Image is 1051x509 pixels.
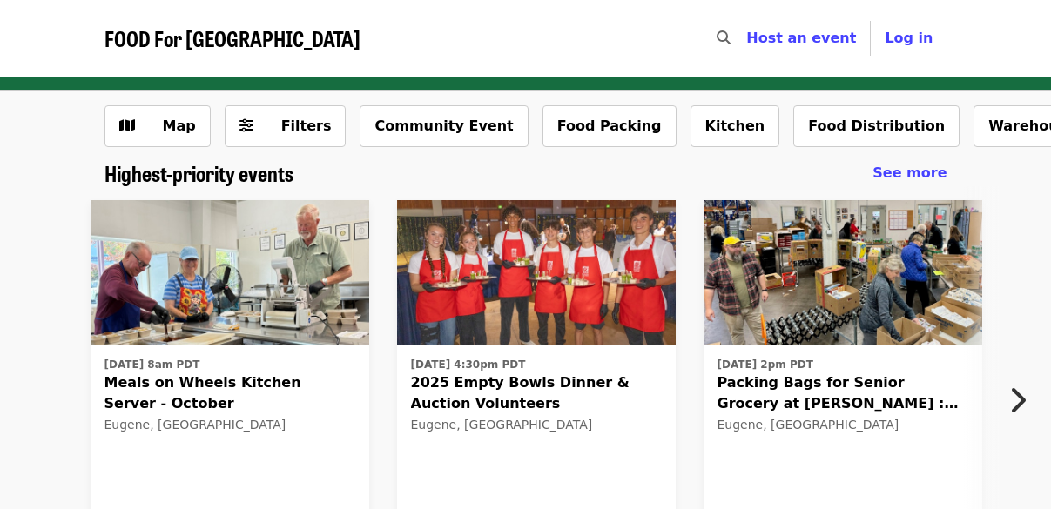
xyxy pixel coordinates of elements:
span: Log in [885,30,933,46]
span: 2025 Empty Bowls Dinner & Auction Volunteers [411,372,662,414]
span: Filters [281,117,332,134]
button: Next item [994,376,1051,425]
span: Meals on Wheels Kitchen Server - October [104,372,355,414]
img: Packing Bags for Senior Grocery at Bailey Hill : October organized by FOOD For Lane County [704,200,982,346]
button: Food Packing [542,105,677,147]
button: Log in [871,21,947,56]
i: chevron-right icon [1008,384,1026,417]
span: Highest-priority events [104,157,293,188]
i: map icon [119,117,135,134]
time: [DATE] 2pm PDT [718,357,813,372]
time: [DATE] 8am PDT [104,357,200,372]
button: Show map view [104,105,211,147]
span: FOOD For [GEOGRAPHIC_DATA] [104,23,360,53]
a: Highest-priority events [104,161,293,186]
button: Food Distribution [793,105,960,147]
span: See more [872,164,947,181]
time: [DATE] 4:30pm PDT [411,357,526,372]
img: Meals on Wheels Kitchen Server - October organized by FOOD For Lane County [91,200,369,346]
a: See more [872,163,947,184]
a: Host an event [746,30,856,46]
a: FOOD For [GEOGRAPHIC_DATA] [104,26,360,51]
button: Filters (0 selected) [225,105,347,147]
div: Highest-priority events [91,161,961,186]
div: Eugene, [GEOGRAPHIC_DATA] [104,418,355,432]
div: Eugene, [GEOGRAPHIC_DATA] [718,418,968,432]
div: Eugene, [GEOGRAPHIC_DATA] [411,418,662,432]
span: Map [163,117,196,134]
button: Community Event [360,105,528,147]
img: 2025 Empty Bowls Dinner & Auction Volunteers organized by FOOD For Lane County [397,200,676,346]
i: search icon [717,30,731,46]
i: sliders-h icon [239,117,253,134]
input: Search [741,17,755,59]
button: Kitchen [691,105,780,147]
span: Packing Bags for Senior Grocery at [PERSON_NAME] : October [718,372,968,414]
